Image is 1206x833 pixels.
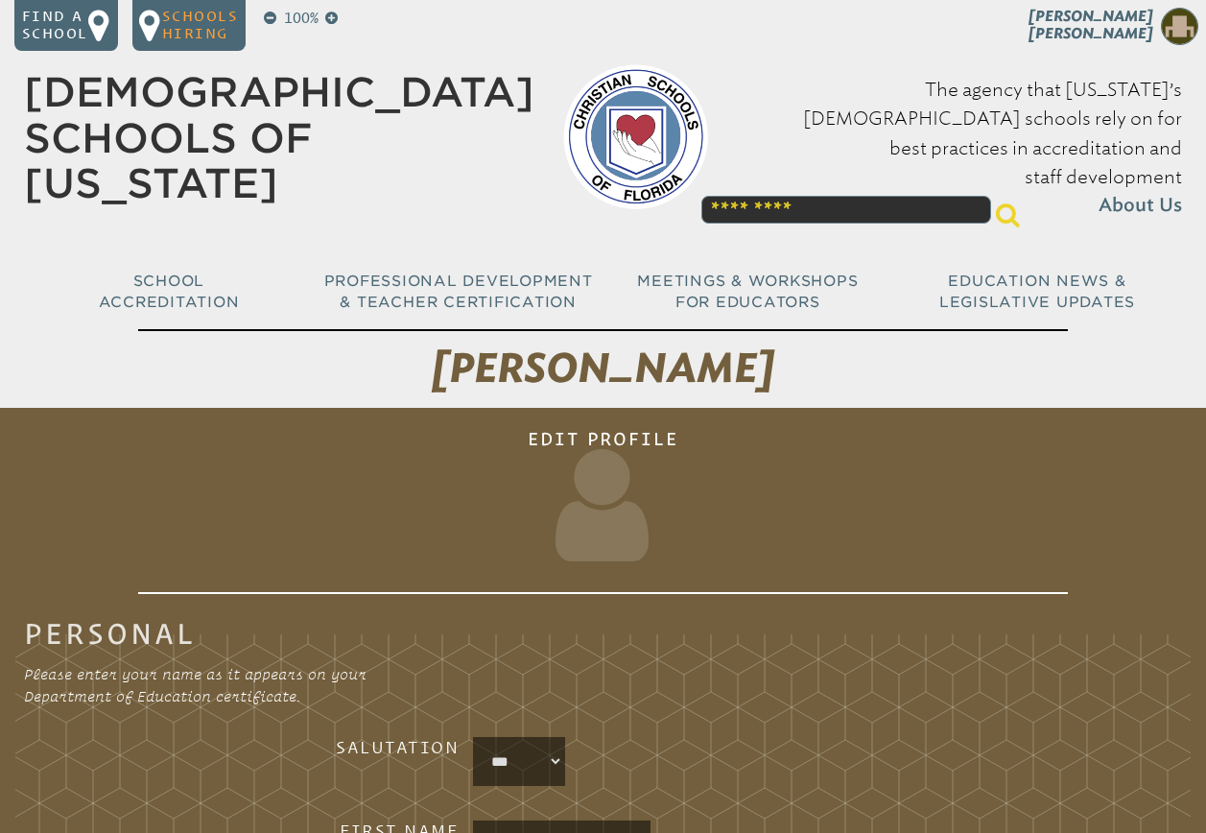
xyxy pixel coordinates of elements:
[737,76,1182,221] p: The agency that [US_STATE]’s [DEMOGRAPHIC_DATA] schools rely on for best practices in accreditati...
[162,8,239,44] p: Schools Hiring
[24,68,534,207] a: [DEMOGRAPHIC_DATA] Schools of [US_STATE]
[432,344,774,393] span: [PERSON_NAME]
[99,273,240,312] span: School Accreditation
[477,741,563,783] select: persons_salutation
[169,737,459,759] h3: Salutation
[1161,8,1199,46] img: 0092797276b27f68a9195e0a6ddf8148
[24,623,196,645] legend: Personal
[563,64,708,209] img: csf-logo-web-colors.png
[1099,192,1182,221] span: About Us
[324,273,593,312] span: Professional Development & Teacher Certification
[280,8,322,30] p: 100%
[939,273,1135,312] span: Education News & Legislative Updates
[1029,8,1153,43] span: [PERSON_NAME] [PERSON_NAME]
[637,273,858,312] span: Meetings & Workshops for Educators
[22,8,88,44] p: Find a school
[138,416,1068,595] h1: Edit Profile
[24,664,392,707] p: Please enter your name as it appears on your Department of Education certificate.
